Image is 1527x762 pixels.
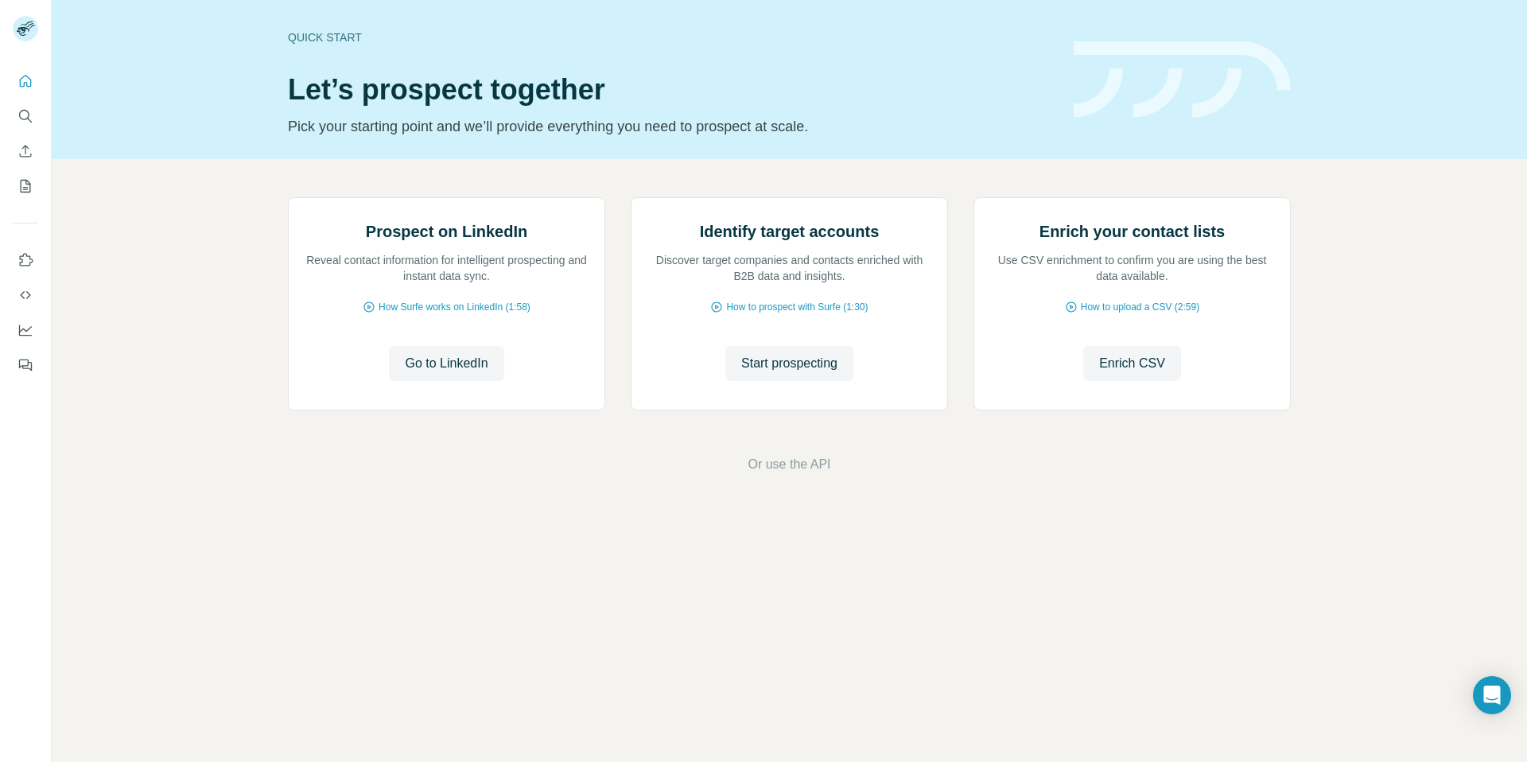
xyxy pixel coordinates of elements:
h2: Identify target accounts [700,220,880,243]
h1: Let’s prospect together [288,74,1055,106]
div: Open Intercom Messenger [1473,676,1511,714]
button: Dashboard [13,316,38,344]
button: Search [13,102,38,130]
button: Use Surfe API [13,281,38,309]
h2: Enrich your contact lists [1039,220,1225,243]
button: Go to LinkedIn [389,346,503,381]
img: banner [1074,41,1291,119]
button: Enrich CSV [13,137,38,165]
button: Quick start [13,67,38,95]
div: Quick start [288,29,1055,45]
button: Use Surfe on LinkedIn [13,246,38,274]
p: Reveal contact information for intelligent prospecting and instant data sync. [305,252,589,284]
span: How Surfe works on LinkedIn (1:58) [379,300,530,314]
p: Pick your starting point and we’ll provide everything you need to prospect at scale. [288,115,1055,138]
button: Start prospecting [725,346,853,381]
p: Use CSV enrichment to confirm you are using the best data available. [990,252,1274,284]
h2: Prospect on LinkedIn [366,220,527,243]
p: Discover target companies and contacts enriched with B2B data and insights. [647,252,931,284]
button: My lists [13,172,38,200]
button: Or use the API [748,455,830,474]
button: Feedback [13,351,38,379]
span: Go to LinkedIn [405,354,488,373]
span: How to prospect with Surfe (1:30) [726,300,868,314]
span: How to upload a CSV (2:59) [1081,300,1199,314]
span: Enrich CSV [1099,354,1165,373]
button: Enrich CSV [1083,346,1181,381]
span: Start prospecting [741,354,837,373]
